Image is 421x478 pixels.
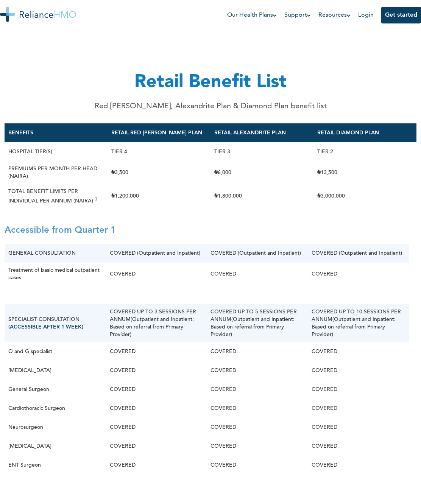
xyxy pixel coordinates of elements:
[5,399,106,418] td: Cardiothoracic Surgeon
[318,11,351,20] a: Resources
[106,263,207,285] td: COVERED
[210,184,313,209] td: ₦1,800,000
[313,184,416,209] td: ₦3,000,000
[308,244,409,263] td: COVERED (Outpatient and Inpatient)
[106,342,207,361] td: COVERED
[5,380,106,399] td: General Surgeon
[5,218,416,244] h2: Accessible from Quarter 1
[5,361,106,380] td: [MEDICAL_DATA]
[308,418,409,437] td: COVERED
[358,12,374,18] a: Login
[95,197,97,201] a: 1
[5,142,108,161] td: HOSPITAL TIER(S)
[313,123,416,142] th: RETAIL DIAMOND PLAN
[106,418,207,437] td: COVERED
[5,123,108,142] th: BENEFITS
[106,361,207,380] td: COVERED
[207,304,308,342] td: COVERED UP TO 5 SESSIONS PER ANNUM(Outpatient and Inpatient; Based on referral from Primary Provi...
[5,304,106,342] td: SPECIALIST CONSULTATION
[95,69,327,96] h1: Retail Benefit List
[108,123,210,142] th: RETAIL RED [PERSON_NAME] PLAN
[313,142,416,161] td: TIER 2
[210,123,313,142] th: RETAIL ALEXANDRITE PLAN
[313,161,416,184] td: ₦13,500
[308,342,409,361] td: COVERED
[108,142,210,161] td: TIER 4
[207,399,308,418] td: COVERED
[308,304,409,342] td: COVERED UP TO 10 SESSIONS PER ANNUM(Outpatient and Inpatient; Based on referral from Primary Prov...
[308,361,409,380] td: COVERED
[207,244,308,263] td: COVERED (Outpatient and Inpatient)
[5,244,106,263] td: GENERAL CONSULTATION
[308,456,409,475] td: COVERED
[207,361,308,380] td: COVERED
[5,184,108,209] td: TOTAL BENEFIT LIMITS PER INDIVIDUAL PER ANNUM (NAIRA)
[381,7,421,23] button: Get started
[8,324,83,330] a: (ACCESSIBLE AFTER 1 WEEK)
[284,11,311,20] a: Support
[210,161,313,184] td: ₦6,000
[308,380,409,399] td: COVERED
[207,342,308,361] td: COVERED
[5,263,106,285] td: Treatment of basic medical outpatient cases
[207,380,308,399] td: COVERED
[207,263,308,285] td: COVERED
[106,380,207,399] td: COVERED
[106,399,207,418] td: COVERED
[308,399,409,418] td: COVERED
[207,437,308,456] td: COVERED
[207,456,308,475] td: COVERED
[308,437,409,456] td: COVERED
[106,244,207,263] td: COVERED (Outpatient and Inpatient)
[108,184,210,209] td: ₦1,200,000
[108,161,210,184] td: ₦3,500
[106,456,207,475] td: COVERED
[106,437,207,456] td: COVERED
[5,342,106,361] td: O and G specialist
[5,456,106,475] td: ENT Surgeon
[308,263,409,285] td: COVERED
[210,142,313,161] td: TIER 3
[5,437,106,456] td: [MEDICAL_DATA]
[5,418,106,437] td: Neurosurgeon
[95,101,327,112] p: Red [PERSON_NAME], Alexandrite Plan & Diamond Plan benefit list
[227,11,277,20] a: Our Health Plans
[106,304,207,342] td: COVERED UP TO 3 SESSIONS PER ANNUM(Outpatient and Inpatient; Based on referral from Primary Provi...
[207,418,308,437] td: COVERED
[5,161,108,184] td: PREMIUMS PER MONTH PER HEAD (NAIRA)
